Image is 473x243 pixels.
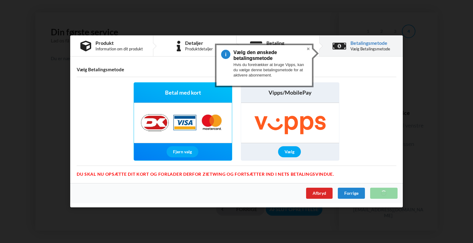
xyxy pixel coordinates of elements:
div: Produkt [95,41,143,45]
h4: Vælg Betalingsmetode [77,67,396,73]
div: Du skal nu opsætte dit kort og forlader derfor Zietwing og fortsætter ind i Nets betalingsvindue. [77,166,396,173]
img: Nets [135,103,231,143]
span: Vipps/MobilePay [269,89,312,97]
div: Betalingsmetode [350,41,390,45]
img: Vipps/MobilePay [241,103,339,143]
div: Vælg [278,147,301,158]
div: Produktdetaljer [185,47,213,52]
button: Close [305,45,312,53]
h3: Vælg den ønskede betalingsmetode [233,49,303,61]
span: Betal med kort [165,89,201,97]
div: Detaljer [185,41,213,45]
div: Betaling [266,41,306,45]
div: Fjern valg [167,147,198,158]
div: Hvis du foretrækker at bruge Vipps, kan du vælge denne betalingsmetode for at aktivere abonnement. [233,60,307,78]
div: Forrige [338,188,365,199]
span: 4 [221,50,233,59]
div: Information om dit produkt [95,47,143,52]
div: Afbryd [306,188,333,199]
div: Vælg Betalingsmetode [350,47,390,52]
